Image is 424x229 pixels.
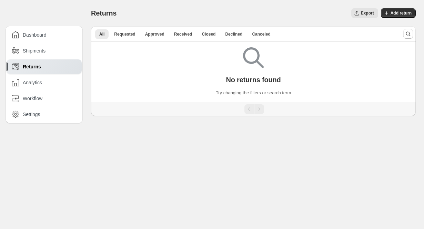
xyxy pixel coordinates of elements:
[23,31,47,38] span: Dashboard
[23,111,40,118] span: Settings
[91,102,416,116] nav: Pagination
[23,47,46,54] span: Shipments
[91,9,117,17] span: Returns
[225,31,242,37] span: Declined
[23,95,42,102] span: Workflow
[216,89,291,96] p: Try changing the filters or search term
[226,76,281,84] p: No returns found
[391,10,412,16] span: Add return
[145,31,164,37] span: Approved
[174,31,192,37] span: Received
[99,31,104,37] span: All
[403,29,413,39] button: Search and filter results
[361,10,374,16] span: Export
[243,47,264,68] img: Empty search results
[202,31,215,37] span: Closed
[351,8,378,18] button: Export
[252,31,270,37] span: Canceled
[114,31,135,37] span: Requested
[23,63,41,70] span: Returns
[381,8,416,18] button: Add return
[23,79,42,86] span: Analytics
